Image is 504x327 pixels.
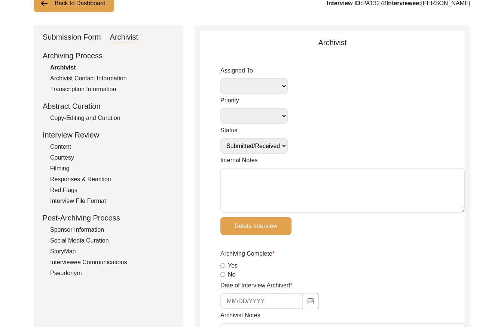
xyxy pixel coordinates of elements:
div: StoryMap [50,247,174,256]
div: Courtesy [50,153,174,162]
div: Interviewee Communications [50,258,174,267]
div: Transcription Information [50,85,174,94]
div: Submission Form [43,31,101,43]
div: Archiving Process [43,50,174,61]
div: Pseudonym [50,269,174,278]
label: Archiving Complete [220,249,275,258]
div: Social Media Curation [50,236,174,245]
label: Assigned To [220,66,288,75]
label: Archivist Notes [220,311,260,320]
div: Abstract Curation [43,101,174,112]
label: Internal Notes [220,156,258,165]
div: Archivist [50,63,174,72]
div: Content [50,142,174,151]
div: Filming [50,164,174,173]
input: MM/DD/YYYY [220,293,303,309]
button: Delete Interview [220,217,291,235]
label: Priority [220,96,288,105]
label: Status [220,126,288,135]
label: Yes [228,261,238,270]
div: Copy-Editing and Curation [50,114,174,123]
div: Responses & Reaction [50,175,174,184]
label: Date of Interview Archived [220,281,292,290]
div: Red Flags [50,186,174,195]
div: Interview File Format [50,197,174,206]
div: Archivist [200,37,465,48]
div: Archivist [110,31,138,43]
div: Post-Archiving Process [43,212,174,223]
label: No [228,270,235,279]
div: Archivist Contact Information [50,74,174,83]
div: Interview Review [43,129,174,141]
div: Sponsor Information [50,225,174,234]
